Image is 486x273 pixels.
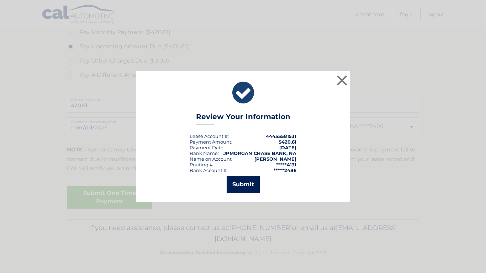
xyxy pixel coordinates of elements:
[190,133,229,139] div: Lease Account #:
[223,150,296,156] strong: JPMORGAN CHASE BANK, NA
[196,112,290,125] h3: Review Your Information
[190,162,214,167] div: Routing #:
[190,156,233,162] div: Name on Account:
[279,139,296,145] span: $420.61
[190,145,223,150] span: Payment Date
[190,150,219,156] div: Bank Name:
[190,167,228,173] div: Bank Account #:
[266,133,296,139] strong: 44455581531
[227,176,260,193] button: Submit
[254,156,296,162] strong: [PERSON_NAME]
[190,139,232,145] div: Payment Amount:
[335,73,349,87] button: ×
[279,145,296,150] span: [DATE]
[190,145,224,150] div: :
